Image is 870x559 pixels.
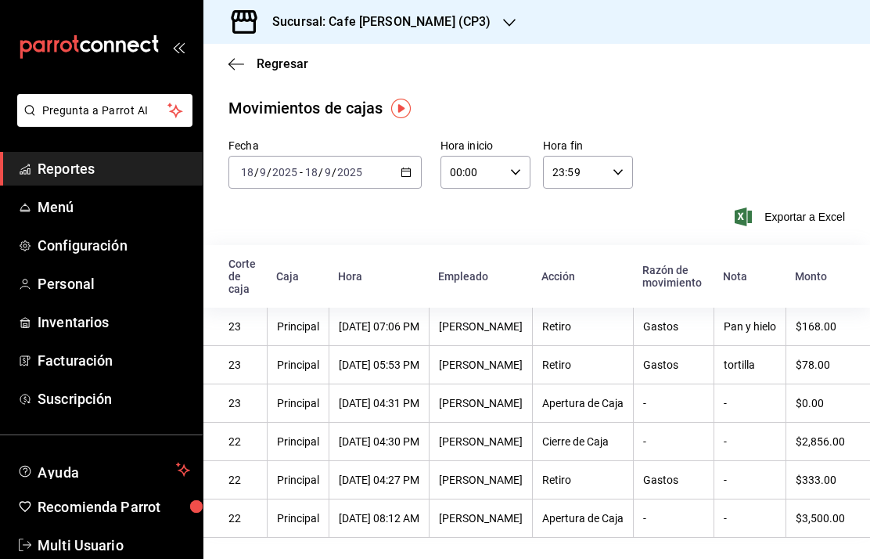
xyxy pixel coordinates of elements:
[796,512,845,525] div: $3,500.00
[724,512,776,525] div: -
[260,13,491,31] h3: Sucursal: Cafe [PERSON_NAME] (CP3)
[267,166,271,179] span: /
[439,435,523,448] div: [PERSON_NAME]
[228,258,257,295] div: Corte de caja
[38,350,190,371] span: Facturación
[438,270,523,283] div: Empleado
[542,359,624,371] div: Retiro
[318,166,323,179] span: /
[439,397,523,409] div: [PERSON_NAME]
[228,474,257,486] div: 22
[339,320,419,333] div: [DATE] 07:06 PM
[38,535,190,556] span: Multi Usuario
[240,166,254,179] input: --
[724,397,776,409] div: -
[724,320,776,333] div: Pan y hielo
[796,474,845,486] div: $333.00
[38,273,190,294] span: Personal
[439,320,523,333] div: [PERSON_NAME]
[724,435,776,448] div: -
[723,270,776,283] div: Nota
[391,99,411,118] img: Tooltip marker
[439,512,523,525] div: [PERSON_NAME]
[339,397,419,409] div: [DATE] 04:31 PM
[228,96,383,120] div: Movimientos de cajas
[439,474,523,486] div: [PERSON_NAME]
[332,166,336,179] span: /
[172,41,185,53] button: open_drawer_menu
[38,496,190,518] span: Recomienda Parrot
[542,397,624,409] div: Apertura de Caja
[257,56,308,71] span: Regresar
[228,435,257,448] div: 22
[643,435,704,448] div: -
[439,359,523,371] div: [PERSON_NAME]
[542,435,624,448] div: Cierre de Caja
[271,166,298,179] input: ----
[228,359,257,371] div: 23
[277,359,319,371] div: Principal
[254,166,259,179] span: /
[38,158,190,179] span: Reportes
[440,140,530,151] label: Hora inicio
[304,166,318,179] input: --
[796,435,845,448] div: $2,856.00
[541,270,624,283] div: Acción
[643,397,704,409] div: -
[643,474,704,486] div: Gastos
[724,359,776,371] div: tortilla
[642,264,704,289] div: Razón de movimiento
[38,235,190,256] span: Configuración
[796,397,845,409] div: $0.00
[795,270,845,283] div: Monto
[336,166,363,179] input: ----
[277,474,319,486] div: Principal
[339,435,419,448] div: [DATE] 04:30 PM
[277,512,319,525] div: Principal
[276,270,319,283] div: Caja
[277,435,319,448] div: Principal
[300,166,303,179] span: -
[738,207,845,226] button: Exportar a Excel
[339,512,419,525] div: [DATE] 08:12 AM
[17,94,192,127] button: Pregunta a Parrot AI
[38,312,190,333] span: Inventarios
[542,320,624,333] div: Retiro
[228,397,257,409] div: 23
[42,103,168,119] span: Pregunta a Parrot AI
[228,320,257,333] div: 23
[277,397,319,409] div: Principal
[228,56,308,71] button: Regresar
[277,320,319,333] div: Principal
[38,197,190,218] span: Menú
[339,474,419,486] div: [DATE] 04:27 PM
[259,166,267,179] input: --
[38,460,170,479] span: Ayuda
[796,320,845,333] div: $168.00
[11,114,192,130] a: Pregunta a Parrot AI
[543,140,633,151] label: Hora fin
[542,474,624,486] div: Retiro
[339,359,419,371] div: [DATE] 05:53 PM
[228,512,257,525] div: 22
[724,474,776,486] div: -
[38,388,190,409] span: Suscripción
[643,512,704,525] div: -
[643,320,704,333] div: Gastos
[643,359,704,371] div: Gastos
[338,270,419,283] div: Hora
[228,140,422,151] label: Fecha
[796,359,845,371] div: $78.00
[542,512,624,525] div: Apertura de Caja
[324,166,332,179] input: --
